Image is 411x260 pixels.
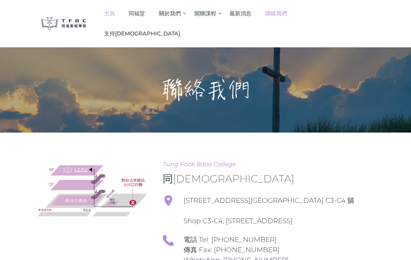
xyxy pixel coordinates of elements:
[163,160,367,169] span: Tung Fook Bible College
[184,235,277,244] a: 電話 Tel: [PHONE_NUMBER]
[41,17,87,30] img: 同福聖經學院 TFBC
[187,3,223,24] a: 開辦課程
[194,10,216,17] span: 開辦課程
[122,3,152,24] a: 同福堂
[223,3,259,24] a: 最新消息
[265,10,287,17] span: 聯絡我們
[184,245,367,255] span: 傳真 Fax: [PHONE_NUMBER]
[104,30,180,37] span: 支持[DEMOGRAPHIC_DATA]
[159,10,181,17] span: 關於我們
[184,205,367,226] span: Shop C3-C4, [STREET_ADDRESS]
[104,10,115,17] span: 主頁
[161,76,250,104] h1: 聯絡我們
[152,3,188,24] a: 關於我們
[97,24,187,44] a: 支持[DEMOGRAPHIC_DATA]
[230,10,251,17] span: 最新消息
[163,172,294,185] span: 同[DEMOGRAPHIC_DATA]
[258,3,294,24] a: 聯絡我們
[184,195,367,205] span: [STREET_ADDRESS][GEOGRAPHIC_DATA] C3-C4 舖
[97,3,122,24] a: 主頁
[129,10,145,17] span: 同福堂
